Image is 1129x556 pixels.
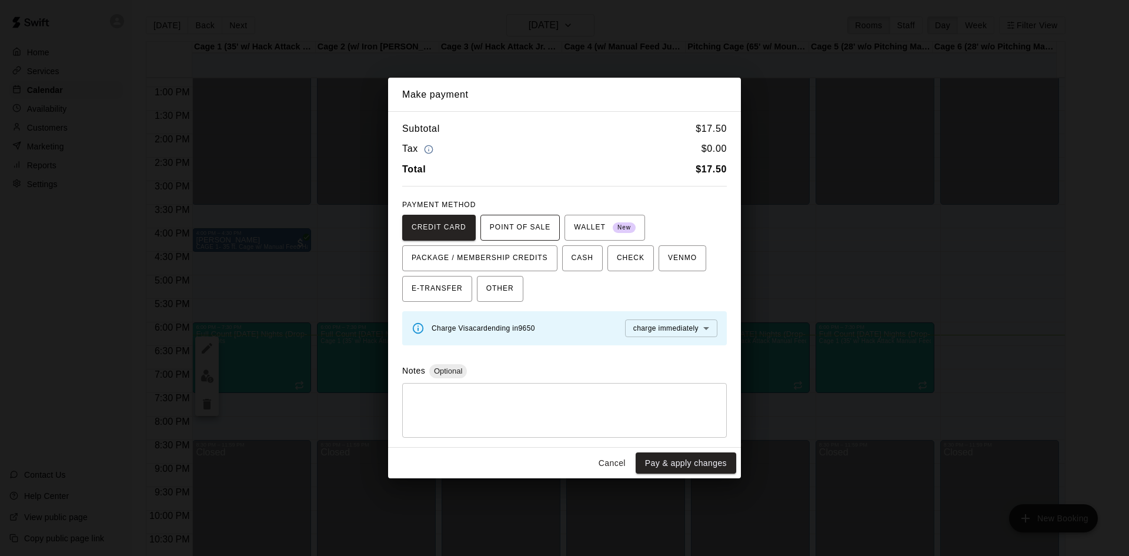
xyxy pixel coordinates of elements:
[402,141,436,157] h6: Tax
[432,324,535,332] span: Charge Visa card ending in 9650
[402,276,472,302] button: E-TRANSFER
[388,78,741,112] h2: Make payment
[402,215,476,241] button: CREDIT CARD
[702,141,727,157] h6: $ 0.00
[412,249,548,268] span: PACKAGE / MEMBERSHIP CREDITS
[617,249,644,268] span: CHECK
[613,220,636,236] span: New
[480,215,560,241] button: POINT OF SALE
[572,249,593,268] span: CASH
[564,215,645,241] button: WALLET New
[668,249,697,268] span: VENMO
[402,164,426,174] b: Total
[696,121,727,136] h6: $ 17.50
[402,366,425,375] label: Notes
[593,452,631,474] button: Cancel
[633,324,699,332] span: charge immediately
[412,279,463,298] span: E-TRANSFER
[490,218,550,237] span: POINT OF SALE
[402,201,476,209] span: PAYMENT METHOD
[696,164,727,174] b: $ 17.50
[574,218,636,237] span: WALLET
[412,218,466,237] span: CREDIT CARD
[477,276,523,302] button: OTHER
[402,245,557,271] button: PACKAGE / MEMBERSHIP CREDITS
[607,245,654,271] button: CHECK
[429,367,467,375] span: Optional
[486,279,514,298] span: OTHER
[636,452,736,474] button: Pay & apply changes
[562,245,603,271] button: CASH
[402,121,440,136] h6: Subtotal
[659,245,706,271] button: VENMO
